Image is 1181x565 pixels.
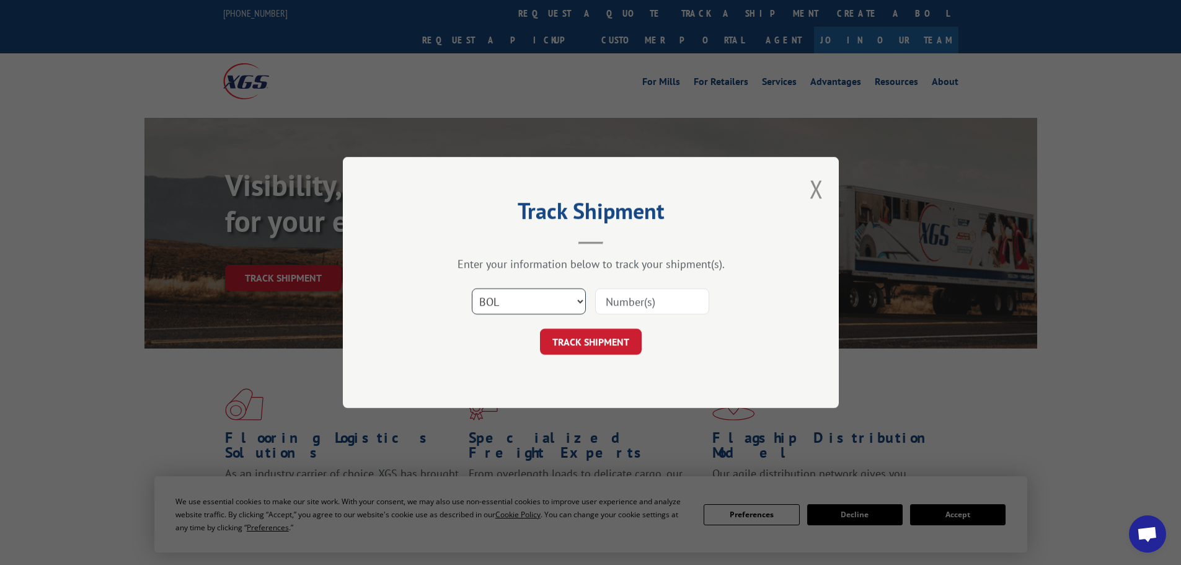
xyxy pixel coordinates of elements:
input: Number(s) [595,288,709,314]
div: Open chat [1129,515,1166,553]
button: TRACK SHIPMENT [540,329,642,355]
div: Enter your information below to track your shipment(s). [405,257,777,271]
h2: Track Shipment [405,202,777,226]
button: Close modal [810,172,823,205]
